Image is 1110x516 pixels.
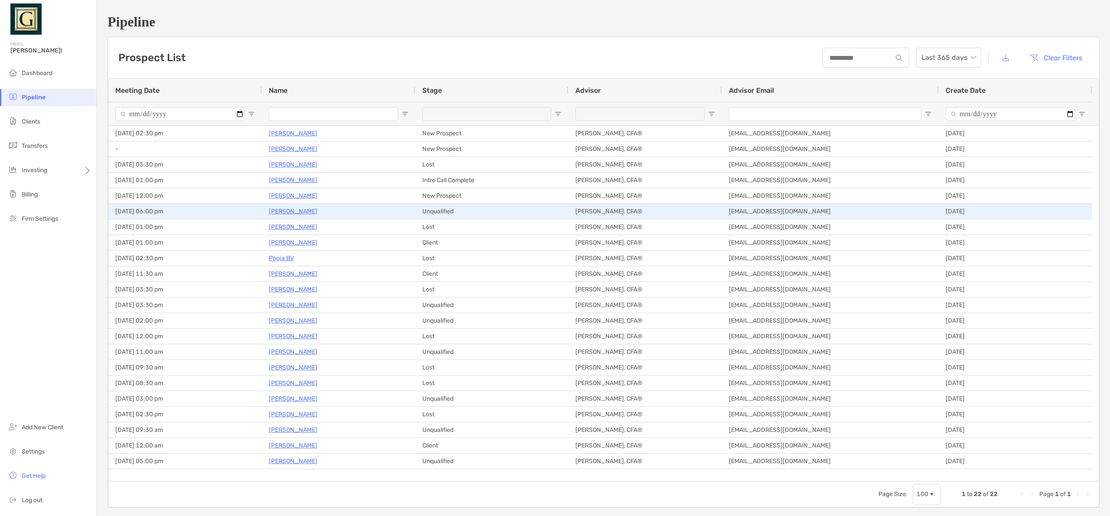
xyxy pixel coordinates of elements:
img: pipeline icon [8,91,18,102]
span: 1 [962,490,966,498]
div: [PERSON_NAME], CFA® [568,376,722,391]
div: [DATE] [939,438,1092,453]
span: of [983,490,989,498]
div: [DATE] 01:00 pm [108,235,262,250]
a: [PERSON_NAME] [269,300,317,310]
div: Unqualified [415,391,568,406]
div: [DATE] [939,360,1092,375]
div: - [108,141,262,157]
div: [PERSON_NAME], CFA® [568,282,722,297]
img: add_new_client icon [8,421,18,432]
div: [EMAIL_ADDRESS][DOMAIN_NAME] [722,376,939,391]
img: Zoe Logo [10,3,42,35]
a: [PERSON_NAME] [269,456,317,467]
div: [DATE] 11:30 am [108,266,262,281]
div: [PERSON_NAME], CFA® [568,266,722,281]
input: Create Date Filter Input [946,107,1075,121]
div: [EMAIL_ADDRESS][DOMAIN_NAME] [722,438,939,453]
span: Name [269,86,287,95]
span: Firm Settings [22,215,58,222]
div: [PERSON_NAME], CFA® [568,235,722,250]
a: [PERSON_NAME] [269,362,317,373]
img: logout icon [8,494,18,505]
div: Next Page [1074,491,1081,498]
div: [DATE] 02:30 pm [108,407,262,422]
span: Meeting Date [115,86,160,95]
img: settings icon [8,446,18,456]
div: [DATE] 06:00 pm [108,204,262,219]
span: 22 [974,490,982,498]
button: Open Filter Menu [555,111,562,118]
div: First Page [1019,491,1025,498]
div: [PERSON_NAME], CFA® [568,173,722,188]
div: Lost [415,360,568,375]
div: [DATE] [939,454,1092,469]
div: [PERSON_NAME], CFA® [568,141,722,157]
div: [PERSON_NAME], CFA® [568,297,722,313]
div: [DATE] [939,235,1092,250]
span: of [1060,490,1066,498]
div: [PERSON_NAME], CFA® [568,157,722,172]
button: Clear Filters [1023,48,1089,67]
div: Lost [415,282,568,297]
div: [DATE] [939,157,1092,172]
div: [PERSON_NAME], CFA® [568,344,722,359]
a: [PERSON_NAME] [269,440,317,451]
a: [PERSON_NAME] [269,393,317,404]
a: [PERSON_NAME] [269,159,317,170]
div: Unqualified [415,344,568,359]
div: [DATE] 03:30 pm [108,282,262,297]
span: Investing [22,167,47,174]
div: [PERSON_NAME], CFA® [568,422,722,438]
span: Pipeline [22,94,46,101]
div: [EMAIL_ADDRESS][DOMAIN_NAME] [722,141,939,157]
div: [DATE] 03:00 pm [108,391,262,406]
div: [DATE] 12:00 pm [108,188,262,203]
div: [PERSON_NAME], CFA® [568,407,722,422]
a: [PERSON_NAME] [269,315,317,326]
button: Open Filter Menu [402,111,408,118]
div: [DATE] [939,141,1092,157]
p: [PERSON_NAME] [269,378,317,389]
div: [PERSON_NAME], CFA® [568,454,722,469]
a: [PERSON_NAME] [269,346,317,357]
div: Unqualified [415,454,568,469]
div: [PERSON_NAME], CFA® [568,360,722,375]
span: Last 365 days [921,48,976,67]
div: Last Page [1085,491,1092,498]
a: [PERSON_NAME] [269,128,317,139]
span: Page [1039,490,1054,498]
div: [DATE] 09:30 am [108,422,262,438]
div: [DATE] [939,313,1092,328]
div: [EMAIL_ADDRESS][DOMAIN_NAME] [722,297,939,313]
span: Stage [422,86,442,95]
div: [DATE] 02:00 pm [108,313,262,328]
p: [PERSON_NAME] [269,206,317,217]
button: Open Filter Menu [708,111,715,118]
div: [PERSON_NAME], CFA® [568,391,722,406]
div: [DATE] 08:30 am [108,376,262,391]
div: [DATE] [939,251,1092,266]
div: 100 [917,490,928,498]
div: New Prospect [415,126,568,141]
img: billing icon [8,189,18,199]
span: 1 [1055,490,1059,498]
a: [PERSON_NAME] [269,222,317,232]
span: [PERSON_NAME]! [10,47,91,54]
a: [PERSON_NAME] [269,331,317,342]
p: [PERSON_NAME] [269,268,317,279]
div: [DATE] [939,376,1092,391]
div: Client [415,235,568,250]
button: Open Filter Menu [1078,111,1085,118]
a: [PERSON_NAME] [269,284,317,295]
div: [DATE] 12:00 pm [108,329,262,344]
div: [EMAIL_ADDRESS][DOMAIN_NAME] [722,235,939,250]
div: [PERSON_NAME], CFA® [568,438,722,453]
div: Unqualified [415,204,568,219]
a: [PERSON_NAME] [269,175,317,186]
